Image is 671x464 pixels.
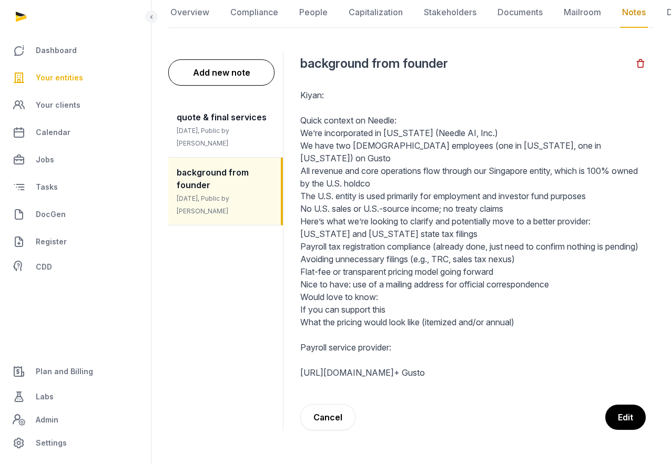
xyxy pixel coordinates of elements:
[605,405,646,430] button: Edit
[36,181,58,193] span: Tasks
[300,278,646,291] p: Nice to have: use of a mailing address for official correspondence
[8,229,143,254] a: Register
[8,120,143,145] a: Calendar
[300,114,646,127] p: Quick context on Needle:
[36,261,52,273] span: CDD
[8,38,143,63] a: Dashboard
[300,164,646,190] p: All revenue and core operations flow through our Singapore entity, which is 100% owned by the U.S...
[177,112,267,122] span: quote & final services
[300,291,646,303] p: Would love to know:
[300,253,646,265] p: Avoiding unnecessary filings (e.g., TRC, sales tax nexus)
[36,44,77,57] span: Dashboard
[300,240,646,253] p: Payroll tax registration compliance (already done, just need to confirm nothing is pending)
[300,139,646,164] p: We have two [DEMOGRAPHIC_DATA] employees (one in [US_STATE], one in [US_STATE]) on Gusto
[8,256,143,277] a: CDD
[168,59,274,86] button: Add new note
[36,235,67,248] span: Register
[300,127,646,139] p: We’re incorporated in [US_STATE] (Needle AI, Inc.)
[300,228,646,240] p: [US_STATE] and [US_STATE] state tax filings
[8,92,143,118] a: Your clients
[8,409,143,430] a: Admin
[300,367,394,378] a: [URL][DOMAIN_NAME]
[300,316,646,379] p: What the pricing would look like (itemized and/or annual) Payroll service provider: + Gusto
[300,404,355,430] button: Cancel
[8,430,143,456] a: Settings
[300,265,646,278] p: Flat-fee or transparent pricing model going forward
[36,99,80,111] span: Your clients
[177,127,229,147] span: [DATE], Public by [PERSON_NAME]
[300,215,646,228] p: Here’s what we’re looking to clarify and potentially move to a better provider:
[36,437,67,449] span: Settings
[36,126,70,139] span: Calendar
[177,167,249,190] span: background from founder
[300,55,635,72] h2: background from founder
[300,190,646,202] p: The U.S. entity is used primarily for employment and investor fund purposes
[36,153,54,166] span: Jobs
[300,303,646,316] p: If you can support this
[36,71,83,84] span: Your entities
[36,208,66,221] span: DocGen
[36,414,58,426] span: Admin
[177,194,229,215] span: [DATE], Public by [PERSON_NAME]
[8,384,143,409] a: Labs
[300,89,646,114] p: Kiyan:
[8,174,143,200] a: Tasks
[8,65,143,90] a: Your entities
[8,359,143,384] a: Plan and Billing
[8,147,143,172] a: Jobs
[36,390,54,403] span: Labs
[300,202,646,215] p: No U.S. sales or U.S.-source income; no treaty claims
[8,202,143,227] a: DocGen
[36,365,93,378] span: Plan and Billing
